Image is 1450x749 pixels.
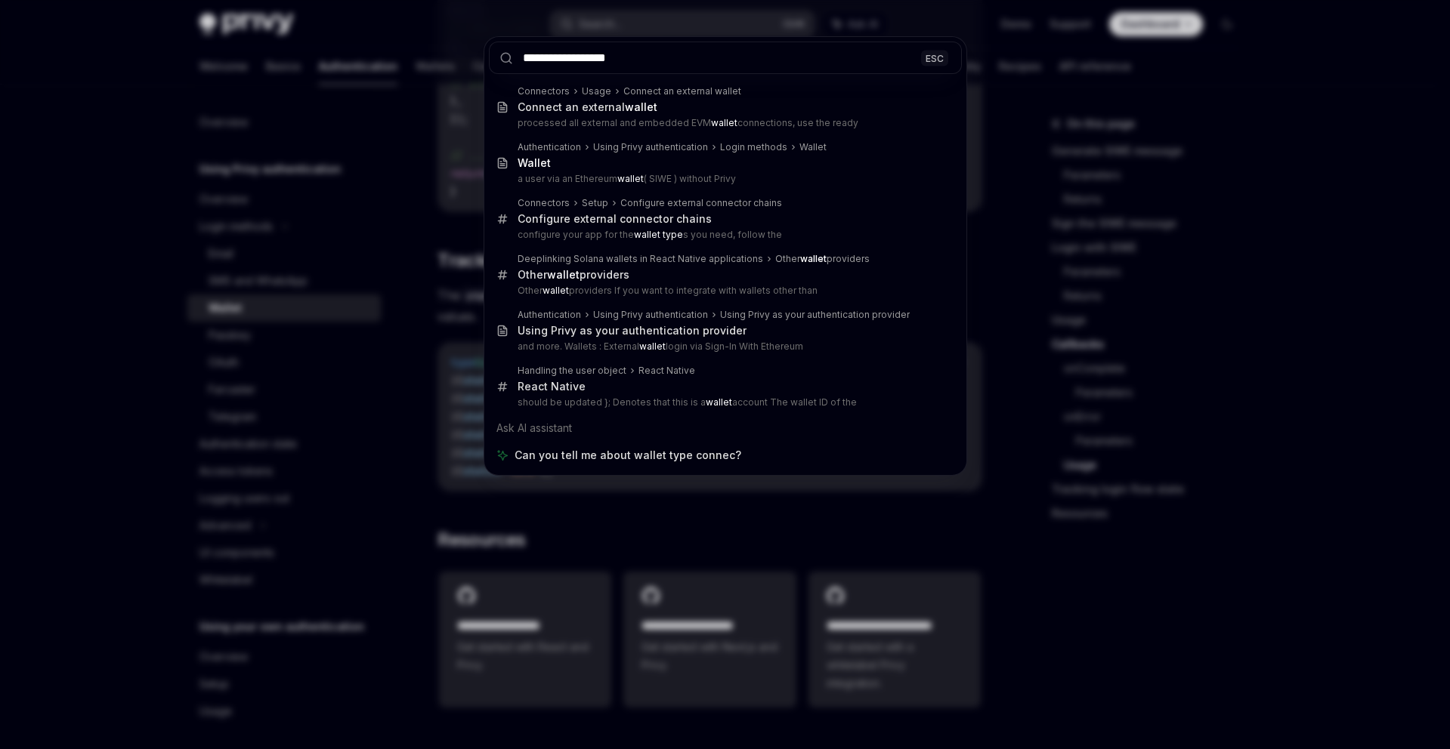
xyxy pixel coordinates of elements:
[518,85,570,97] div: Connectors
[518,212,712,226] div: Configure external connector chains
[921,50,948,66] div: ESC
[582,197,608,209] div: Setup
[518,324,747,338] div: Using Privy as your authentication provider
[518,253,763,265] div: Deeplinking Solana wallets in React Native applications
[518,117,930,129] p: processed all external and embedded EVM connections, use the ready
[518,173,930,185] p: a user via an Ethereum ( SIWE ) without Privy
[638,365,695,377] div: React Native
[518,268,629,282] div: Other providers
[623,85,741,97] div: Connect an external wallet
[547,268,580,281] b: wallet
[593,141,708,153] div: Using Privy authentication
[518,396,930,408] p: should be updated }; Denotes that this is a account The wallet ID of the
[515,448,741,463] span: Can you tell me about wallet type connec?
[620,197,782,209] div: Configure external connector chains
[720,309,910,321] div: Using Privy as your authentication provider
[706,396,732,408] b: wallet
[799,141,827,153] div: Wallet
[800,253,827,264] b: wallet
[639,341,666,352] b: wallet
[775,253,870,265] div: Other providers
[518,141,581,153] div: Authentication
[518,365,626,377] div: Handling the user object
[518,197,570,209] div: Connectors
[582,85,611,97] div: Usage
[518,309,581,321] div: Authentication
[593,309,708,321] div: Using Privy authentication
[617,173,644,184] b: wallet
[518,380,586,393] div: React Native
[720,141,787,153] div: Login methods
[518,285,930,297] p: Other providers If you want to integrate with wallets other than
[489,415,962,442] div: Ask AI assistant
[634,229,683,240] b: wallet type
[518,100,657,114] div: Connect an external
[543,285,569,296] b: wallet
[518,156,551,169] b: Wallet
[625,100,657,113] b: wallet
[518,341,930,353] p: and more. Wallets : External login via Sign-In With Ethereum
[518,229,930,241] p: configure your app for the s you need, follow the
[711,117,737,128] b: wallet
